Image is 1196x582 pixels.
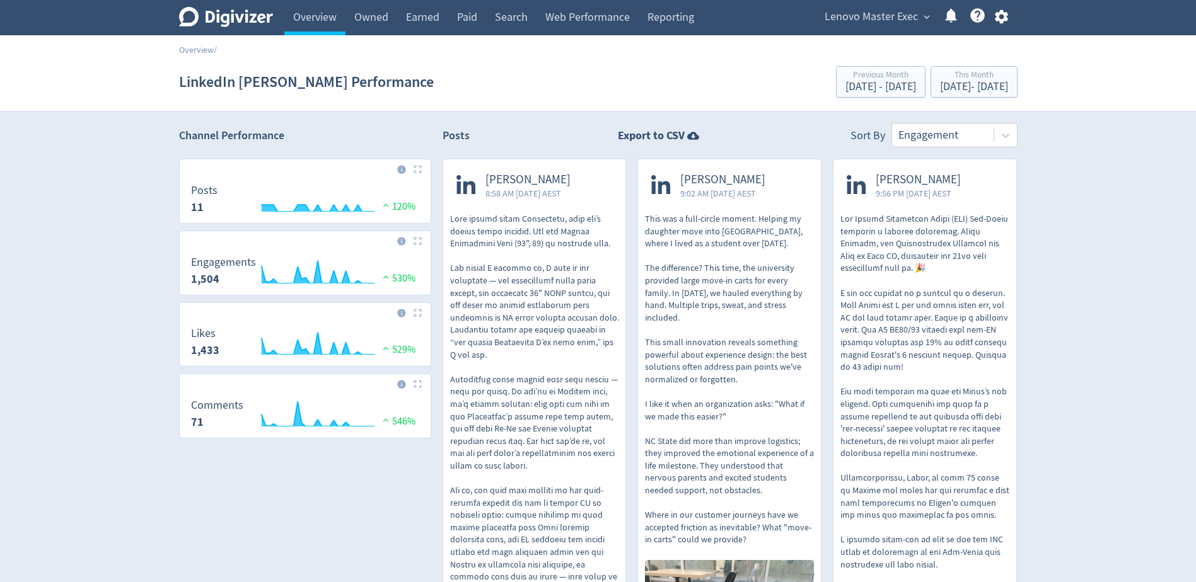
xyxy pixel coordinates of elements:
[380,272,415,285] span: 530%
[179,44,214,55] a: Overview
[618,128,685,144] strong: Export to CSV
[876,173,961,187] span: [PERSON_NAME]
[680,173,765,187] span: [PERSON_NAME]
[380,343,415,356] span: 529%
[380,200,392,210] img: positive-performance.svg
[851,128,885,147] div: Sort By
[185,399,426,433] svg: Comments 71
[443,128,470,147] h2: Posts
[380,200,415,213] span: 120%
[185,185,426,218] svg: Posts 11
[825,7,918,27] span: Lenovo Master Exec
[191,398,243,413] dt: Comments
[185,256,426,290] svg: Engagements 1,504
[191,183,218,198] dt: Posts
[485,187,571,200] span: 8:58 AM [DATE] AEST
[380,272,392,282] img: positive-performance.svg
[380,343,392,353] img: positive-performance.svg
[191,271,219,287] strong: 1,504
[414,309,422,317] img: Placeholder
[414,380,422,388] img: Placeholder
[876,187,961,200] span: 9:56 PM [DATE] AEST
[645,213,814,546] p: This was a full-circle moment. Helping my daughter move into [GEOGRAPHIC_DATA], where I lived as ...
[921,11,932,23] span: expand_more
[191,255,256,270] dt: Engagements
[179,62,434,102] h1: LinkedIn [PERSON_NAME] Performance
[845,71,916,81] div: Previous Month
[845,81,916,93] div: [DATE] - [DATE]
[214,44,217,55] span: /
[380,415,415,428] span: 546%
[191,326,219,341] dt: Likes
[940,71,1008,81] div: This Month
[191,343,219,358] strong: 1,433
[931,66,1018,98] button: This Month[DATE]- [DATE]
[680,187,765,200] span: 9:02 AM [DATE] AEST
[820,7,933,27] button: Lenovo Master Exec
[191,200,204,215] strong: 11
[836,66,926,98] button: Previous Month[DATE] - [DATE]
[414,237,422,245] img: Placeholder
[191,414,204,430] strong: 71
[179,128,431,144] h2: Channel Performance
[185,328,426,361] svg: Likes 1,433
[380,415,392,425] img: positive-performance.svg
[414,165,422,173] img: Placeholder
[940,81,1008,93] div: [DATE] - [DATE]
[485,173,571,187] span: [PERSON_NAME]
